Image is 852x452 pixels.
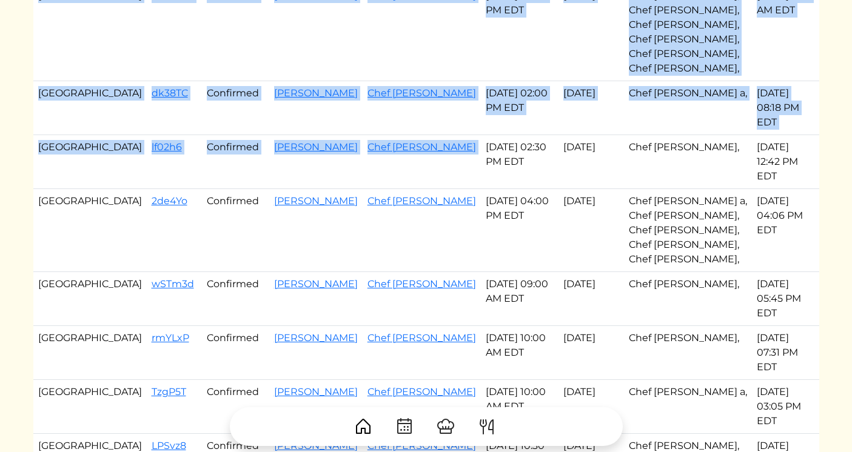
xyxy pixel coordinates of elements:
td: [DATE] 10:00 AM EDT [481,380,559,434]
a: Chef [PERSON_NAME] [367,87,476,99]
td: Confirmed [202,272,269,326]
a: [PERSON_NAME] [274,278,358,290]
td: [DATE] 03:05 PM EDT [752,380,819,434]
a: wSTm3d [152,278,194,290]
a: Chef [PERSON_NAME] [367,195,476,207]
a: Chef [PERSON_NAME] [367,141,476,153]
td: [DATE] [558,135,623,189]
a: lf02h6 [152,141,182,153]
td: Chef [PERSON_NAME], [624,272,752,326]
td: [DATE] 02:00 PM EDT [481,81,559,135]
td: Chef [PERSON_NAME] a, Chef [PERSON_NAME], Chef [PERSON_NAME], Chef [PERSON_NAME], Chef [PERSON_NA... [624,189,752,272]
a: Chef [PERSON_NAME] [367,332,476,344]
td: Confirmed [202,189,269,272]
a: [PERSON_NAME] [274,195,358,207]
td: [DATE] [558,380,623,434]
td: Confirmed [202,380,269,434]
td: [DATE] 04:00 PM EDT [481,189,559,272]
a: Chef [PERSON_NAME] [367,386,476,397]
a: 2de4Yo [152,195,187,207]
td: [GEOGRAPHIC_DATA] [33,380,147,434]
td: [DATE] 09:00 AM EDT [481,272,559,326]
td: [GEOGRAPHIC_DATA] [33,189,147,272]
a: [PERSON_NAME] [274,87,358,99]
a: rmYLxP [152,332,189,344]
img: ForkKnife-55491504ffdb50bab0c1e09e7649658475375261d09fd45db06cec23bce548bf.svg [477,417,497,436]
td: [DATE] 04:06 PM EDT [752,189,819,272]
a: Chef [PERSON_NAME] [367,278,476,290]
td: Confirmed [202,326,269,380]
a: [PERSON_NAME] [274,141,358,153]
td: [DATE] 02:30 PM EDT [481,135,559,189]
td: Chef [PERSON_NAME], [624,326,752,380]
td: Chef [PERSON_NAME] a, [624,380,752,434]
td: Confirmed [202,135,269,189]
td: [GEOGRAPHIC_DATA] [33,81,147,135]
a: [PERSON_NAME] [274,386,358,397]
a: TzgP5T [152,386,186,397]
td: [DATE] [558,272,623,326]
td: [DATE] [558,189,623,272]
a: [PERSON_NAME] [274,332,358,344]
td: Chef [PERSON_NAME], [624,135,752,189]
td: [DATE] [558,81,623,135]
td: [DATE] 07:31 PM EDT [752,326,819,380]
img: ChefHat-a374fb509e4f37eb0702ca99f5f64f3b6956810f32a249b33092029f8484b388.svg [436,417,455,436]
td: [DATE] 10:00 AM EDT [481,326,559,380]
td: [GEOGRAPHIC_DATA] [33,326,147,380]
td: Confirmed [202,81,269,135]
img: House-9bf13187bcbb5817f509fe5e7408150f90897510c4275e13d0d5fca38e0b5951.svg [354,417,373,436]
td: [DATE] 05:45 PM EDT [752,272,819,326]
td: [DATE] 12:42 PM EDT [752,135,819,189]
td: [DATE] [558,326,623,380]
td: [GEOGRAPHIC_DATA] [33,135,147,189]
td: [DATE] 08:18 PM EDT [752,81,819,135]
td: [GEOGRAPHIC_DATA] [33,272,147,326]
td: Chef [PERSON_NAME] a, [624,81,752,135]
a: dk38TC [152,87,188,99]
img: CalendarDots-5bcf9d9080389f2a281d69619e1c85352834be518fbc73d9501aef674afc0d57.svg [395,417,414,436]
